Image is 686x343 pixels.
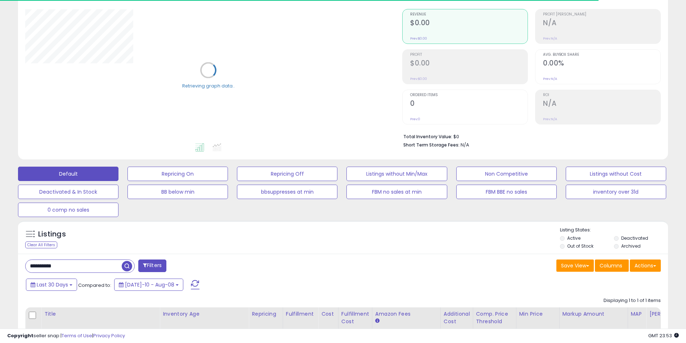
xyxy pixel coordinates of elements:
h5: Listings [38,229,66,239]
button: Repricing On [127,167,228,181]
button: Default [18,167,118,181]
button: FBM no sales at min [346,185,447,199]
div: Repricing [252,310,279,318]
li: $0 [403,132,655,140]
button: Filters [138,259,166,272]
button: FBM BBE no sales [456,185,557,199]
span: Profit [410,53,528,57]
span: ROI [543,93,660,97]
div: Title [44,310,157,318]
div: Inventory Age [163,310,246,318]
div: Min Price [519,310,556,318]
b: Short Term Storage Fees: [403,142,459,148]
div: seller snap | | [7,333,125,339]
div: Cost [321,310,335,318]
button: [DATE]-10 - Aug-08 [114,279,183,291]
span: Compared to: [78,282,111,289]
button: bbsuppresses at min [237,185,337,199]
div: Fulfillment Cost [341,310,369,325]
div: Displaying 1 to 1 of 1 items [604,297,661,304]
h2: $0.00 [410,19,528,28]
div: MAP [631,310,643,318]
small: Amazon Fees. [375,318,380,324]
a: Terms of Use [62,332,92,339]
label: Out of Stock [567,243,593,249]
h2: 0.00% [543,59,660,69]
label: Active [567,235,580,241]
span: Profit [PERSON_NAME] [543,13,660,17]
button: Deactivated & In Stock [18,185,118,199]
small: Prev: $0.00 [410,36,427,41]
div: Amazon Fees [375,310,438,318]
span: Revenue [410,13,528,17]
small: Prev: N/A [543,36,557,41]
h2: N/A [543,19,660,28]
span: Columns [600,262,622,269]
button: Columns [595,259,629,272]
button: Save View [556,259,594,272]
div: Fulfillment [286,310,315,318]
button: Actions [630,259,661,272]
a: Privacy Policy [93,332,125,339]
button: Listings without Cost [566,167,666,181]
strong: Copyright [7,332,33,339]
button: BB below min [127,185,228,199]
small: Prev: 0 [410,117,420,121]
button: inventory over 31d [566,185,666,199]
div: Retrieving graph data.. [182,82,235,89]
button: 0 comp no sales [18,203,118,217]
span: Avg. Buybox Share [543,53,660,57]
span: Ordered Items [410,93,528,97]
button: Repricing Off [237,167,337,181]
span: 2025-09-8 23:53 GMT [648,332,679,339]
small: Prev: $0.00 [410,77,427,81]
label: Deactivated [621,235,648,241]
div: Additional Cost [444,310,470,325]
div: Comp. Price Threshold [476,310,513,325]
span: N/A [461,141,469,148]
button: Listings without Min/Max [346,167,447,181]
small: Prev: N/A [543,117,557,121]
div: Markup Amount [562,310,625,318]
div: Clear All Filters [25,242,57,248]
button: Last 30 Days [26,279,77,291]
b: Total Inventory Value: [403,134,452,140]
span: Last 30 Days [37,281,68,288]
h2: 0 [410,99,528,109]
p: Listing States: [560,227,668,234]
small: Prev: N/A [543,77,557,81]
h2: N/A [543,99,660,109]
label: Archived [621,243,641,249]
h2: $0.00 [410,59,528,69]
button: Non Competitive [456,167,557,181]
span: [DATE]-10 - Aug-08 [125,281,174,288]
